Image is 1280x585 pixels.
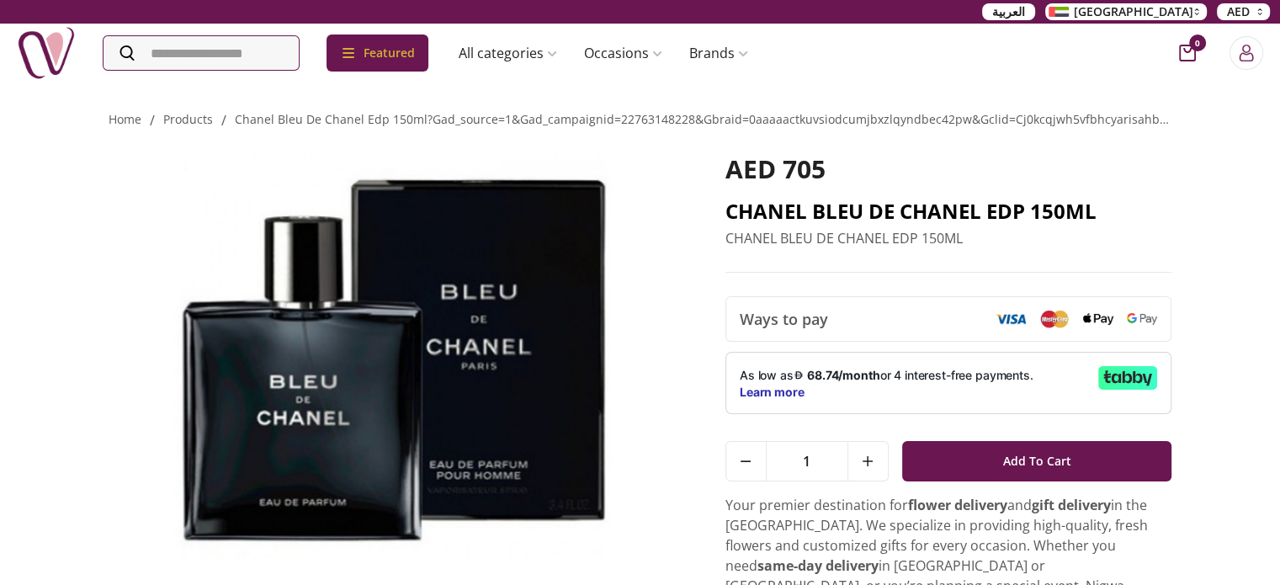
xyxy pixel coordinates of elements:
a: Brands [676,36,762,70]
img: Google Pay [1127,313,1157,325]
button: cart-button [1179,45,1196,61]
img: CHANEL BLEU DE CHANEL EDP 150ML [109,154,678,562]
button: Add To Cart [902,441,1172,481]
strong: same-day delivery [757,556,879,575]
img: Mastercard [1039,310,1070,327]
input: Search [104,36,299,70]
button: Login [1230,36,1263,70]
span: العربية [992,3,1025,20]
a: Home [109,111,141,127]
span: [GEOGRAPHIC_DATA] [1074,3,1193,20]
img: Nigwa-uae-gifts [17,24,76,82]
div: Featured [327,35,428,72]
img: Apple Pay [1083,313,1113,326]
a: products [163,111,213,127]
span: 0 [1189,35,1206,51]
li: / [150,110,155,130]
span: AED [1227,3,1250,20]
strong: flower delivery [908,496,1007,514]
span: Ways to pay [740,307,828,331]
strong: gift delivery [1032,496,1111,514]
a: Occasions [571,36,676,70]
button: AED [1217,3,1270,20]
img: Arabic_dztd3n.png [1049,7,1069,17]
a: All categories [445,36,571,70]
span: 1 [767,442,847,481]
button: [GEOGRAPHIC_DATA] [1045,3,1207,20]
p: CHANEL BLEU DE CHANEL EDP 150ML [725,228,1172,248]
li: / [221,110,226,130]
h2: CHANEL BLEU DE CHANEL EDP 150ML [725,198,1172,225]
span: Add To Cart [1003,446,1071,476]
img: Visa [996,313,1026,325]
span: AED 705 [725,152,826,186]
